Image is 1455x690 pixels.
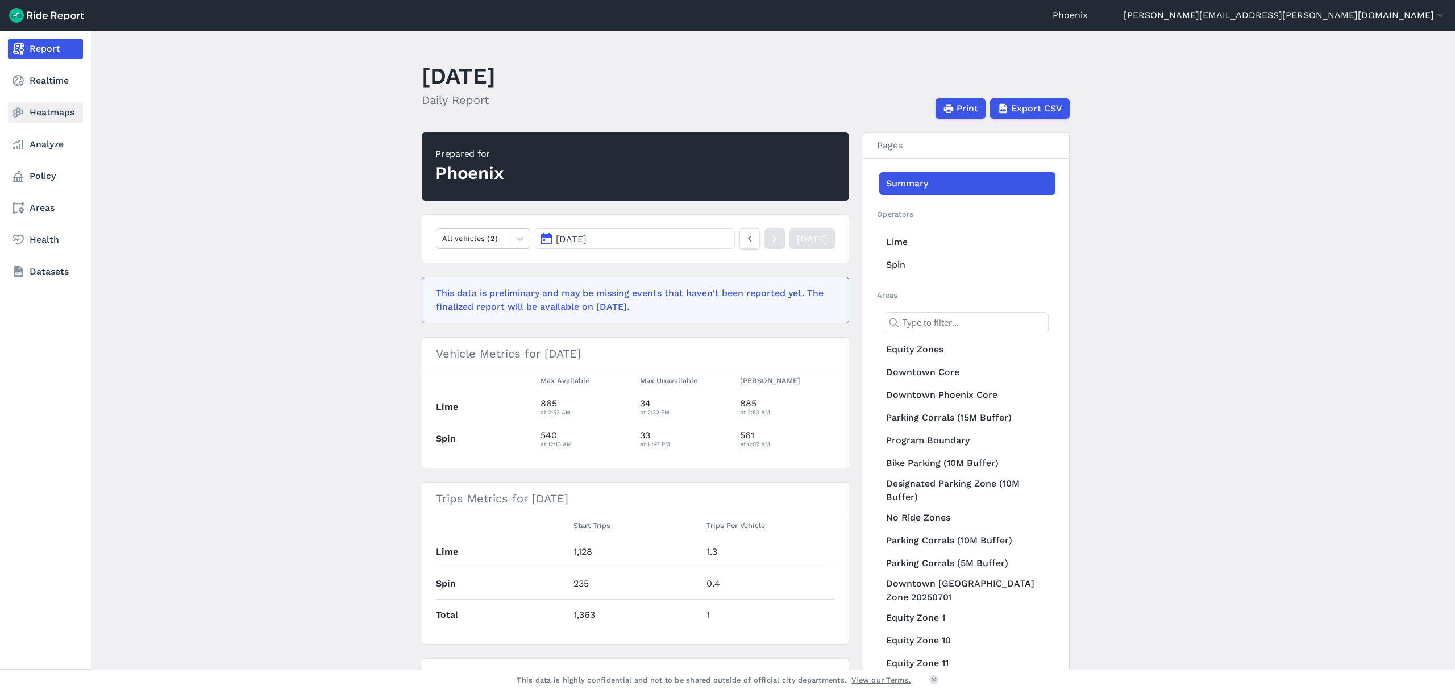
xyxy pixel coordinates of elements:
a: Equity Zones [879,338,1055,361]
div: 885 [740,397,835,417]
a: Downtown Phoenix Core [879,384,1055,406]
a: [DATE] [789,228,835,249]
div: This data is preliminary and may be missing events that haven't been reported yet. The finalized ... [436,286,828,314]
a: Heatmaps [8,102,83,123]
th: Lime [436,537,569,568]
button: Max Available [541,374,589,388]
a: Health [8,230,83,250]
button: Start Trips [573,519,610,533]
span: Print [957,102,978,115]
span: Max Unavailable [640,374,697,385]
button: [PERSON_NAME][EMAIL_ADDRESS][PERSON_NAME][DOMAIN_NAME] [1124,9,1446,22]
h3: Trips Metrics for [DATE] [422,483,849,514]
div: 33 [640,429,731,449]
div: 865 [541,397,631,417]
span: [DATE] [556,234,587,244]
a: Equity Zone 11 [879,652,1055,675]
td: 1 [702,599,835,630]
a: Summary [879,172,1055,195]
td: 0.4 [702,568,835,599]
div: at 2:32 PM [640,407,731,417]
a: Parking Corrals (10M Buffer) [879,529,1055,552]
a: Designated Parking Zone (10M Buffer) [879,475,1055,506]
input: Type to filter... [884,312,1049,332]
a: Phoenix [1053,9,1088,22]
a: Parking Corrals (15M Buffer) [879,406,1055,429]
div: 561 [740,429,835,449]
button: [PERSON_NAME] [740,374,800,388]
div: Prepared for [435,147,504,161]
button: Max Unavailable [640,374,697,388]
span: [PERSON_NAME] [740,374,800,385]
a: Report [8,39,83,59]
a: Lime [879,231,1055,253]
h2: Areas [877,290,1055,301]
h3: Vehicle Metrics for [DATE] [422,338,849,369]
h2: Daily Report [422,92,496,109]
div: at 11:47 PM [640,439,731,449]
div: 34 [640,397,731,417]
a: Equity Zone 1 [879,606,1055,629]
div: at 2:53 AM [740,407,835,417]
span: Start Trips [573,519,610,530]
button: Print [936,98,986,119]
div: at 12:13 AM [541,439,631,449]
th: Spin [436,568,569,599]
span: Export CSV [1011,102,1062,115]
th: Spin [436,423,536,454]
span: Max Available [541,374,589,385]
a: Downtown [GEOGRAPHIC_DATA] Zone 20250701 [879,575,1055,606]
img: Ride Report [9,8,84,23]
a: Areas [8,198,83,218]
th: Lime [436,392,536,423]
td: 1,363 [569,599,702,630]
td: 1,128 [569,537,702,568]
a: Bike Parking (10M Buffer) [879,452,1055,475]
a: Downtown Core [879,361,1055,384]
a: Realtime [8,70,83,91]
td: 1.3 [702,537,835,568]
a: Spin [879,253,1055,276]
a: Program Boundary [879,429,1055,452]
div: at 6:07 AM [740,439,835,449]
h3: Pages [863,133,1069,159]
h1: [DATE] [422,60,496,92]
div: 540 [541,429,631,449]
a: Equity Zone 10 [879,629,1055,652]
a: Policy [8,166,83,186]
a: Datasets [8,261,83,282]
span: Trips Per Vehicle [706,519,765,530]
button: Trips Per Vehicle [706,519,765,533]
div: at 2:53 AM [541,407,631,417]
a: Parking Corrals (5M Buffer) [879,552,1055,575]
button: [DATE] [535,228,735,249]
a: No Ride Zones [879,506,1055,529]
td: 235 [569,568,702,599]
div: Phoenix [435,161,504,186]
button: Export CSV [990,98,1070,119]
h2: Operators [877,209,1055,219]
a: Analyze [8,134,83,155]
a: View our Terms. [851,675,911,685]
th: Total [436,599,569,630]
